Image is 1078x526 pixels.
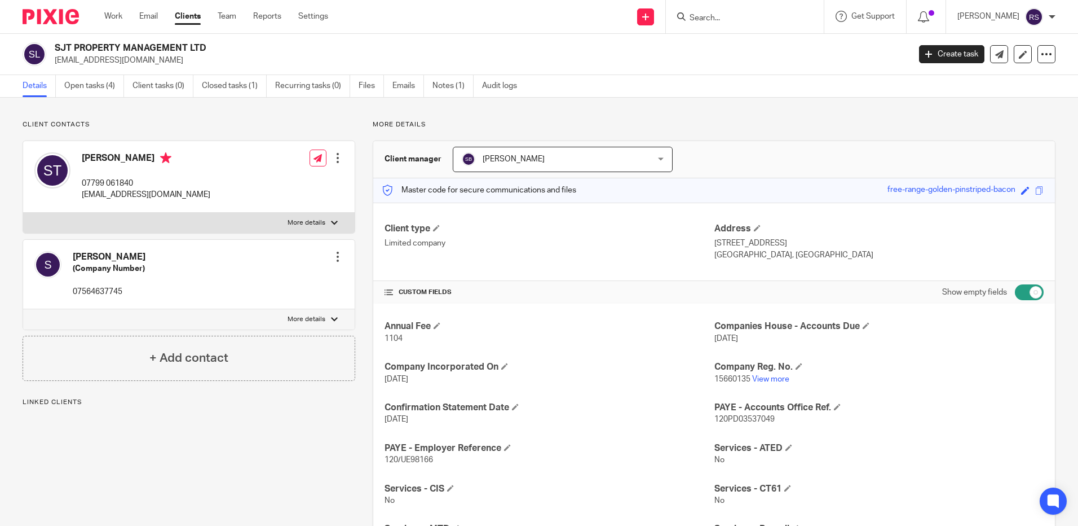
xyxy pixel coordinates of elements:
[139,11,158,22] a: Email
[34,251,61,278] img: svg%3E
[175,11,201,22] a: Clients
[688,14,790,24] input: Search
[385,238,714,249] p: Limited company
[82,189,210,200] p: [EMAIL_ADDRESS][DOMAIN_NAME]
[34,152,70,189] img: svg%3E
[275,75,350,97] a: Recurring tasks (0)
[82,152,210,166] h4: [PERSON_NAME]
[385,415,408,423] span: [DATE]
[23,75,56,97] a: Details
[23,42,46,66] img: svg%3E
[851,12,895,20] span: Get Support
[432,75,474,97] a: Notes (1)
[385,442,714,454] h4: PAYE - Employer Reference
[714,483,1044,495] h4: Services - CT61
[385,497,395,505] span: No
[714,238,1044,249] p: [STREET_ADDRESS]
[385,223,714,235] h4: Client type
[1025,8,1043,26] img: svg%3E
[23,120,355,129] p: Client contacts
[64,75,124,97] a: Open tasks (4)
[462,152,475,166] img: svg%3E
[483,155,545,163] span: [PERSON_NAME]
[160,152,171,164] i: Primary
[919,45,984,63] a: Create task
[942,287,1007,298] label: Show empty fields
[253,11,281,22] a: Reports
[73,263,145,274] h5: (Company Number)
[55,42,732,54] h2: SJT PROPERTY MANAGEMENT LTD
[887,184,1015,197] div: free-range-golden-pinstriped-bacon
[298,11,328,22] a: Settings
[714,415,775,423] span: 120PD03537049
[73,251,145,263] h4: [PERSON_NAME]
[23,398,355,407] p: Linked clients
[714,223,1044,235] h4: Address
[73,286,145,297] p: 07564637745
[385,335,403,343] span: 1104
[714,456,724,464] span: No
[714,402,1044,414] h4: PAYE - Accounts Office Ref.
[385,154,441,165] h3: Client manager
[714,321,1044,332] h4: Companies House - Accounts Due
[385,375,408,383] span: [DATE]
[104,11,122,22] a: Work
[752,375,789,383] a: View more
[218,11,236,22] a: Team
[957,11,1019,22] p: [PERSON_NAME]
[714,442,1044,454] h4: Services - ATED
[288,218,325,227] p: More details
[714,249,1044,261] p: [GEOGRAPHIC_DATA], [GEOGRAPHIC_DATA]
[714,375,750,383] span: 15660135
[82,178,210,189] p: 07799 061840
[482,75,525,97] a: Audit logs
[202,75,267,97] a: Closed tasks (1)
[385,483,714,495] h4: Services - CIS
[385,402,714,414] h4: Confirmation Statement Date
[385,321,714,332] h4: Annual Fee
[714,361,1044,373] h4: Company Reg. No.
[55,55,902,66] p: [EMAIL_ADDRESS][DOMAIN_NAME]
[714,335,738,343] span: [DATE]
[382,185,576,196] p: Master code for secure communications and files
[23,9,79,24] img: Pixie
[149,349,228,367] h4: + Add contact
[385,456,433,464] span: 120/UE98166
[359,75,384,97] a: Files
[714,497,724,505] span: No
[132,75,193,97] a: Client tasks (0)
[288,315,325,324] p: More details
[385,361,714,373] h4: Company Incorporated On
[392,75,424,97] a: Emails
[373,120,1055,129] p: More details
[385,288,714,297] h4: CUSTOM FIELDS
